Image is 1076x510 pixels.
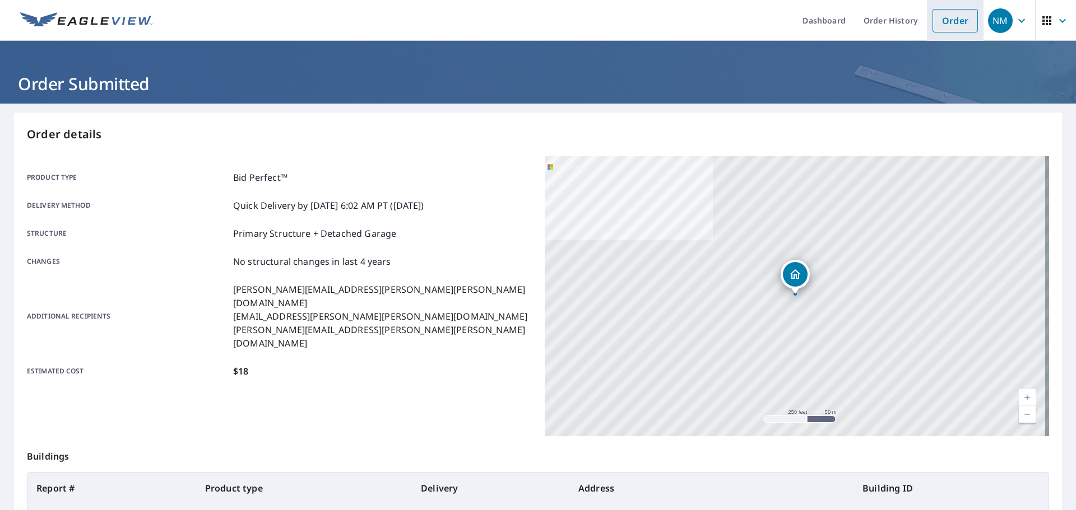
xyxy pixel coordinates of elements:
a: Current Level 17, Zoom In [1019,389,1036,406]
div: Dropped pin, building 1, Residential property, 8011 W Catalina Dr Phoenix, AZ 85033 [781,260,810,294]
a: Order [933,9,978,32]
p: Quick Delivery by [DATE] 6:02 AM PT ([DATE]) [233,199,424,212]
th: Delivery [412,472,569,504]
p: Additional recipients [27,283,229,350]
p: Order details [27,126,1049,143]
p: Structure [27,227,229,240]
img: EV Logo [20,12,152,29]
p: $18 [233,364,248,378]
p: No structural changes in last 4 years [233,255,391,268]
th: Report # [27,472,196,504]
div: NM [988,8,1013,33]
p: Buildings [27,436,1049,472]
p: Estimated cost [27,364,229,378]
th: Address [569,472,854,504]
h1: Order Submitted [13,72,1063,95]
p: Product type [27,171,229,184]
th: Product type [196,472,412,504]
p: Changes [27,255,229,268]
p: [EMAIL_ADDRESS][PERSON_NAME][PERSON_NAME][DOMAIN_NAME] [233,310,531,323]
p: Delivery method [27,199,229,212]
p: [PERSON_NAME][EMAIL_ADDRESS][PERSON_NAME][PERSON_NAME][DOMAIN_NAME] [233,283,531,310]
p: Primary Structure + Detached Garage [233,227,396,240]
th: Building ID [854,472,1049,504]
a: Current Level 17, Zoom Out [1019,406,1036,423]
p: [PERSON_NAME][EMAIL_ADDRESS][PERSON_NAME][PERSON_NAME][DOMAIN_NAME] [233,323,531,350]
p: Bid Perfect™ [233,171,287,184]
